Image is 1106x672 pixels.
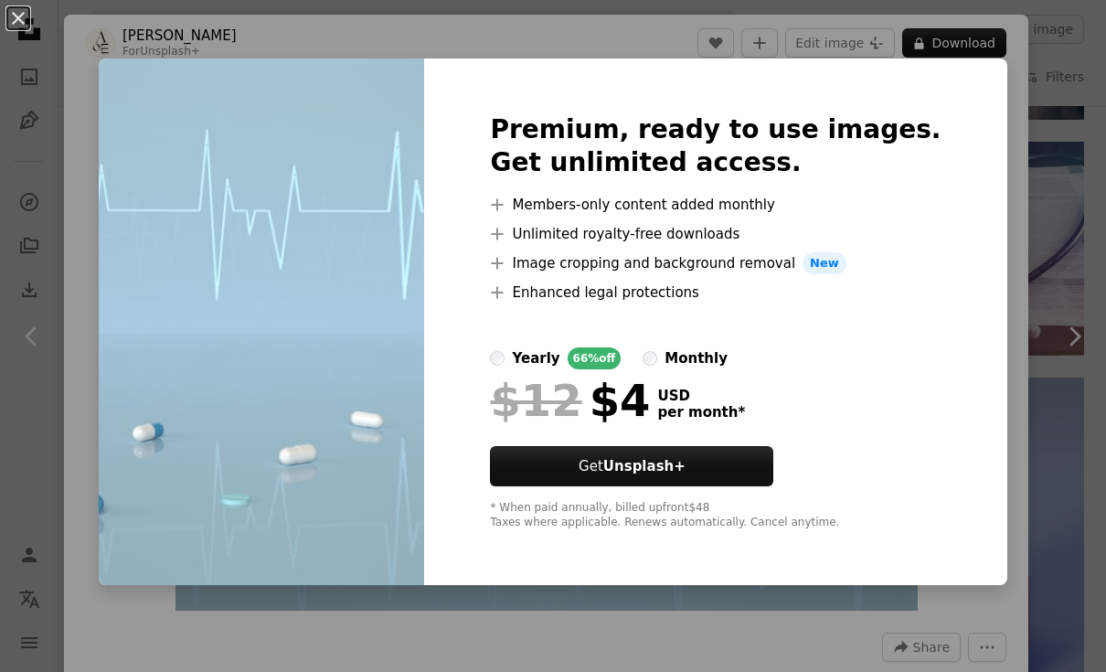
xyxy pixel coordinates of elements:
[603,458,686,475] strong: Unsplash+
[657,404,745,421] span: per month *
[490,377,650,424] div: $4
[803,252,846,274] span: New
[99,59,424,585] img: premium_photo-1668487827029-2bd54133c303
[490,282,941,304] li: Enhanced legal protections
[490,446,773,486] button: GetUnsplash+
[490,194,941,216] li: Members-only content added monthly
[490,113,941,179] h2: Premium, ready to use images. Get unlimited access.
[657,388,745,404] span: USD
[490,501,941,530] div: * When paid annually, billed upfront $48 Taxes where applicable. Renews automatically. Cancel any...
[490,252,941,274] li: Image cropping and background removal
[490,351,505,366] input: yearly66%off
[490,377,581,424] span: $12
[490,223,941,245] li: Unlimited royalty-free downloads
[665,347,728,369] div: monthly
[643,351,657,366] input: monthly
[568,347,622,369] div: 66% off
[512,347,559,369] div: yearly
